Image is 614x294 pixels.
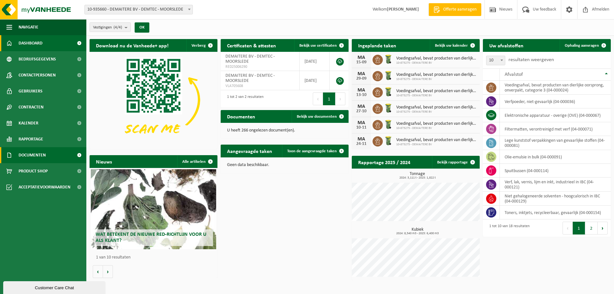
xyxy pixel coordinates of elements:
[355,104,368,109] div: MA
[500,178,611,192] td: verf, lak, vernis, lijm en inkt, industrieel in IBC (04-000121)
[19,147,46,163] span: Documenten
[483,39,530,52] h2: Uw afvalstoffen
[396,94,476,98] span: 10-873275 - DEMAITERE BV
[442,6,478,13] span: Offerte aanvragen
[221,145,279,157] h2: Aangevraagde taken
[355,176,480,179] span: 2024: 3,111 t - 2025: 1,822 t
[355,76,368,81] div: 29-09
[396,77,476,81] span: 10-873275 - DEMAITERE BV
[396,72,476,77] span: Voedingsafval, bevat producten van dierlijke oorsprong, onverpakt, categorie 3
[573,222,585,234] button: 1
[96,232,206,243] span: Wat betekent de nieuwe RED-richtlijn voor u als klant?
[355,71,368,76] div: MA
[19,179,70,195] span: Acceptatievoorwaarden
[585,222,598,234] button: 2
[19,83,43,99] span: Gebruikers
[19,19,38,35] span: Navigatie
[396,126,476,130] span: 10-873275 - DEMAITERE BV
[563,222,573,234] button: Previous
[225,83,295,89] span: VLA705608
[19,131,43,147] span: Rapportage
[383,54,394,65] img: WB-0140-HPE-GN-50
[225,64,295,69] span: RED25006290
[114,25,122,29] count: (4/4)
[383,135,394,146] img: WB-0140-HPE-GN-50
[486,221,530,235] div: 1 tot 10 van 18 resultaten
[19,99,43,115] span: Contracten
[221,110,262,123] h2: Documenten
[19,35,43,51] span: Dashboard
[383,119,394,130] img: WB-0140-HPE-GN-50
[352,39,403,52] h2: Ingeplande taken
[355,88,368,93] div: MA
[135,22,149,33] button: OK
[500,206,611,219] td: toners, inktjets, recycleerbaar, gevaarlijk (04-000154)
[430,39,479,52] a: Bekijk uw kalender
[93,23,122,32] span: Vestigingen
[508,57,554,62] label: resultaten weergeven
[221,39,282,52] h2: Certificaten & attesten
[90,52,217,148] img: Download de VHEPlus App
[19,115,38,131] span: Kalender
[355,125,368,130] div: 10-11
[396,105,476,110] span: Voedingsafval, bevat producten van dierlijke oorsprong, onverpakt, categorie 3
[429,3,481,16] a: Offerte aanvragen
[355,142,368,146] div: 24-11
[93,265,103,278] button: Vorige
[192,44,206,48] span: Verberg
[435,44,468,48] span: Bekijk uw kalender
[355,93,368,97] div: 13-10
[383,70,394,81] img: WB-0140-HPE-GN-50
[383,86,394,97] img: WB-0140-HPE-GN-50
[323,92,335,105] button: 1
[300,52,330,71] td: [DATE]
[287,149,337,153] span: Toon de aangevraagde taken
[313,92,323,105] button: Previous
[396,121,476,126] span: Voedingsafval, bevat producten van dierlijke oorsprong, onverpakt, categorie 3
[227,128,342,133] p: U heeft 266 ongelezen document(en).
[387,7,419,12] strong: [PERSON_NAME]
[355,172,480,179] h3: Tonnage
[292,110,348,123] a: Bekijk uw documenten
[500,95,611,108] td: verfpoeder, niet-gevaarlijk (04-000036)
[103,265,113,278] button: Volgende
[227,163,342,167] p: Geen data beschikbaar.
[294,39,348,52] a: Bekijk uw certificaten
[560,39,610,52] a: Ophaling aanvragen
[505,72,523,77] span: Afvalstof
[90,39,175,52] h2: Download nu de Vanheede+ app!
[19,51,56,67] span: Bedrijfsgegevens
[355,137,368,142] div: MA
[90,155,118,168] h2: Nieuws
[19,163,48,179] span: Product Shop
[396,89,476,94] span: Voedingsafval, bevat producten van dierlijke oorsprong, onverpakt, categorie 3
[352,156,417,168] h2: Rapportage 2025 / 2024
[500,164,611,178] td: spuitbussen (04-000114)
[396,56,476,61] span: Voedingsafval, bevat producten van dierlijke oorsprong, onverpakt, categorie 3
[225,54,275,64] span: DEMAITERE BV - DEMTEC - MOORSLEDE
[500,192,611,206] td: niet gehalogeneerde solventen - hoogcalorisch in IBC (04-000129)
[300,71,330,90] td: [DATE]
[396,138,476,143] span: Voedingsafval, bevat producten van dierlijke oorsprong, onverpakt, categorie 3
[177,155,217,168] a: Alle artikelen
[500,136,611,150] td: lege kunststof verpakkingen van gevaarlijke stoffen (04-000081)
[383,103,394,114] img: WB-0140-HPE-GN-50
[355,109,368,114] div: 27-10
[335,92,345,105] button: Next
[565,44,599,48] span: Ophaling aanvragen
[19,67,56,83] span: Contactpersonen
[355,120,368,125] div: MA
[90,22,131,32] button: Vestigingen(4/4)
[500,108,611,122] td: elektronische apparatuur - overige (OVE) (04-000067)
[96,255,214,260] p: 1 van 10 resultaten
[432,156,479,169] a: Bekijk rapportage
[500,150,611,164] td: olie-emulsie in bulk (04-000091)
[91,169,216,249] a: Wat betekent de nieuwe RED-richtlijn voor u als klant?
[598,222,608,234] button: Next
[224,92,264,106] div: 1 tot 2 van 2 resultaten
[355,55,368,60] div: MA
[85,5,193,14] span: 10-935660 - DEMAITERE BV - DEMTEC - MOORSLEDE
[299,44,337,48] span: Bekijk uw certificaten
[396,61,476,65] span: 10-873275 - DEMAITERE BV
